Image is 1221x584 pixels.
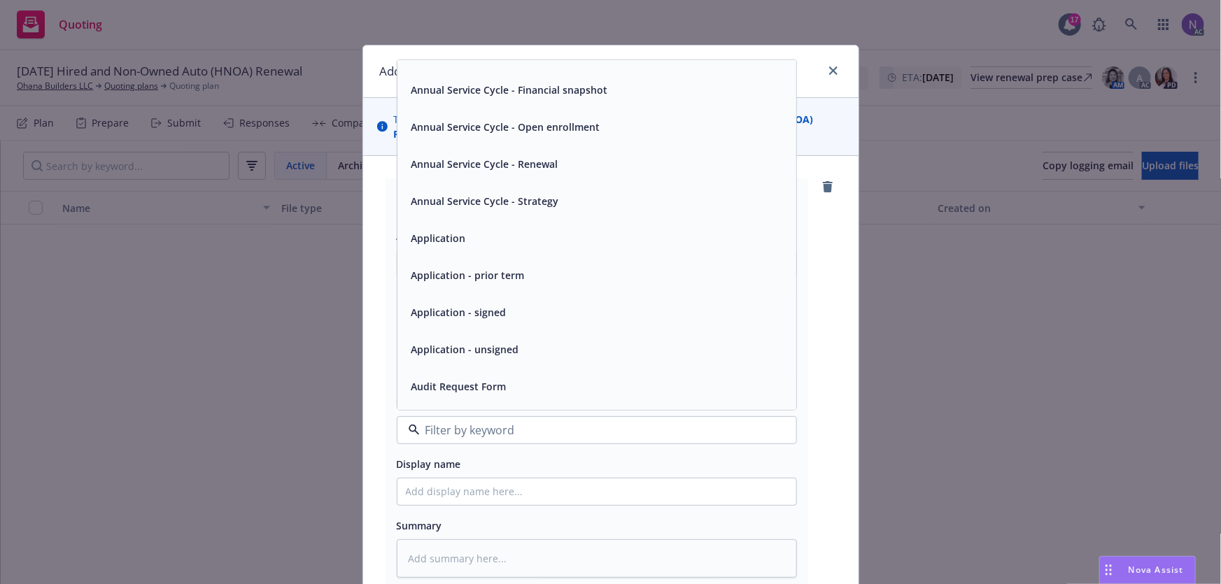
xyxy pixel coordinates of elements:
[411,157,558,171] button: Annual Service Cycle - Renewal
[420,422,768,439] input: Filter by keyword
[825,62,842,79] a: close
[411,379,507,394] button: Audit Request Form
[380,62,427,80] h1: Add files
[411,83,608,97] button: Annual Service Cycle - Financial snapshot
[393,112,844,141] span: The uploaded files will be associated with
[411,45,465,60] button: Allocations
[411,305,507,320] button: Application - signed
[397,478,796,505] input: Add display name here...
[1129,564,1184,576] span: Nova Assist
[397,519,442,532] span: Summary
[1099,556,1196,584] button: Nova Assist
[819,178,836,195] a: remove
[411,268,525,283] button: Application - prior term
[411,231,466,245] button: Application
[397,457,461,471] span: Display name
[411,194,559,208] button: Annual Service Cycle - Strategy
[393,113,813,141] strong: 25 [DATE] Hired and Non-Owned Auto (HNOA) Renewal
[1100,557,1117,583] div: Drag to move
[411,342,519,357] button: Application - unsigned
[411,120,600,134] button: Annual Service Cycle - Open enrollment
